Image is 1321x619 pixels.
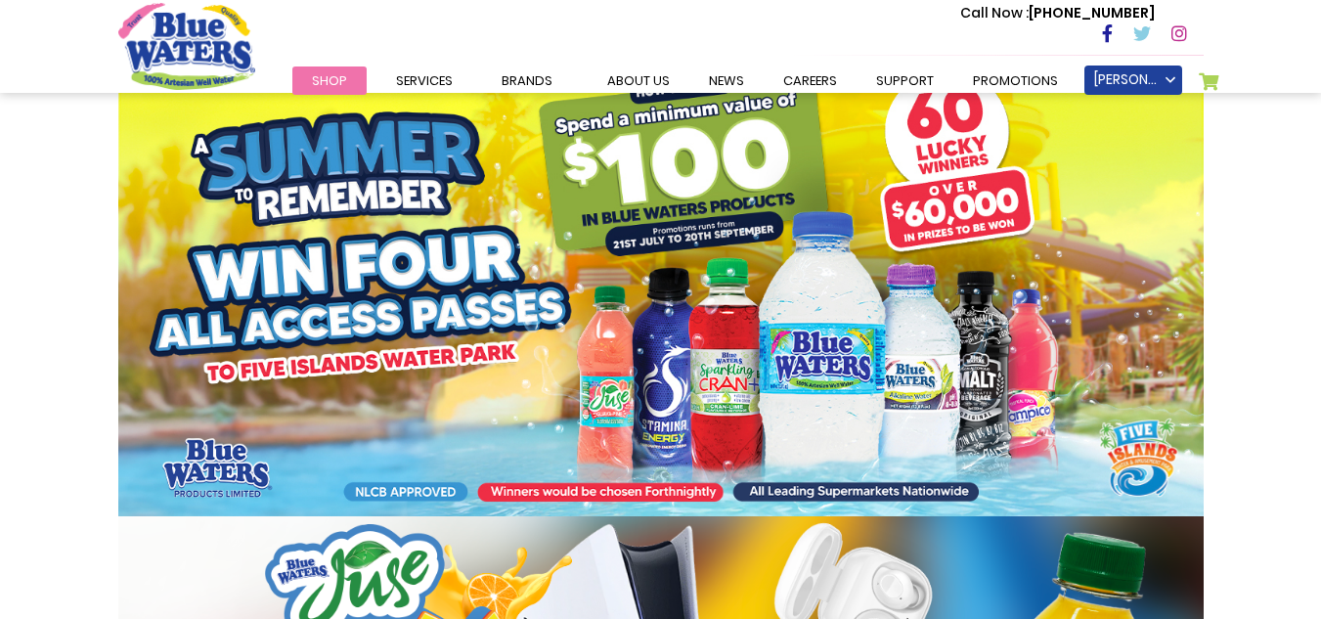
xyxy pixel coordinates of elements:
[118,3,255,89] a: store logo
[502,71,552,90] span: Brands
[689,66,764,95] a: News
[857,66,953,95] a: support
[764,66,857,95] a: careers
[960,3,1155,23] p: [PHONE_NUMBER]
[1084,66,1182,95] a: [PERSON_NAME]
[588,66,689,95] a: about us
[312,71,347,90] span: Shop
[396,71,453,90] span: Services
[960,3,1029,22] span: Call Now :
[953,66,1078,95] a: Promotions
